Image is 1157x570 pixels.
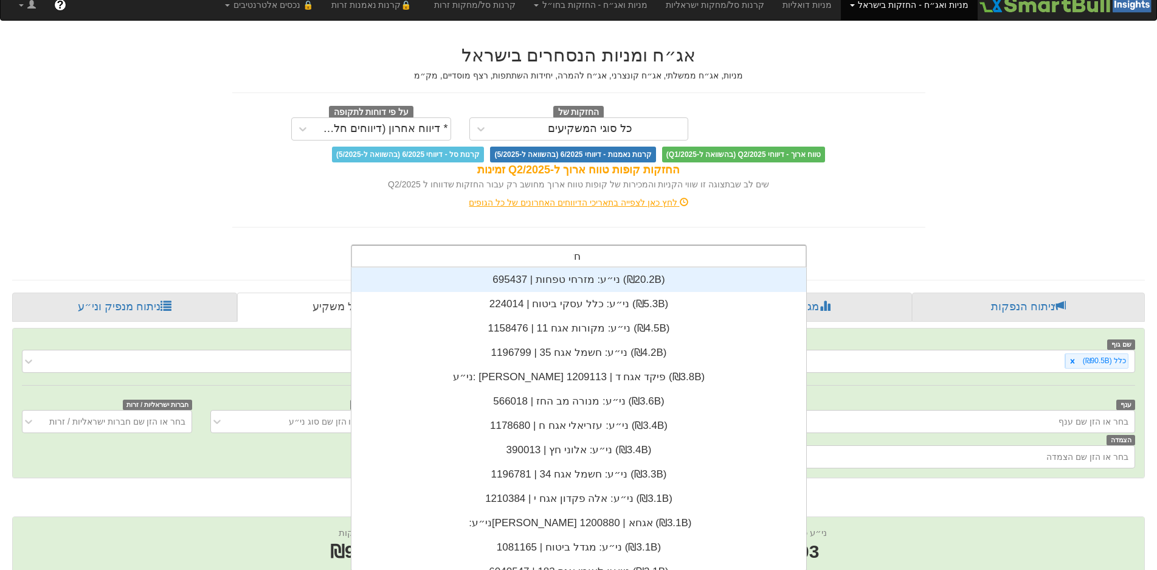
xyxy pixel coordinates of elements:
[351,487,806,511] div: ני״ע: ‏אלה פקדון אגח י | 1210384 ‎(₪3.1B)‎
[662,147,825,162] span: טווח ארוך - דיווחי Q2/2025 (בהשוואה ל-Q1/2025)
[49,415,185,428] div: בחר או הזן שם חברות ישראליות / זרות
[12,293,237,322] a: ניתוח מנפיק וני״ע
[490,147,655,162] span: קרנות נאמנות - דיווחי 6/2025 (בהשוואה ל-5/2025)
[330,541,393,561] span: ₪90.5B
[351,365,806,389] div: ני״ע: [PERSON_NAME] פיקד אגח ד | 1209113 ‎(₪3.8B)‎
[232,178,925,190] div: שים לב שבתצוגה זו שווי הקניות והמכירות של קופות טווח ארוך מחושב רק עבור החזקות שדווחו ל Q2/2025
[329,106,413,119] span: על פי דוחות לתקופה
[351,292,806,316] div: ני״ע: ‏כלל עסקי ביטוח | 224014 ‎(₪5.3B)‎
[351,511,806,535] div: ני״ע: ‏[PERSON_NAME] אגחא | 1200880 ‎(₪3.1B)‎
[332,147,484,162] span: קרנות סל - דיווחי 6/2025 (בהשוואה ל-5/2025)
[553,106,604,119] span: החזקות של
[232,71,925,80] h5: מניות, אג״ח ממשלתי, אג״ח קונצרני, אג״ח להמרה, יחידות השתתפות, רצף מוסדיים, מק״מ
[237,293,466,322] a: פרופיל משקיע
[1059,415,1128,428] div: בחר או הזן שם ענף
[351,316,806,341] div: ני״ע: ‏מקורות אגח 11 | 1158476 ‎(₪4.5B)‎
[351,389,806,414] div: ני״ע: ‏מנורה מב החז | 566018 ‎(₪3.6B)‎
[232,45,925,65] h2: אג״ח ומניות הנסחרים בישראל
[317,123,448,135] div: * דיווח אחרון (דיווחים חלקיים)
[548,123,632,135] div: כל סוגי המשקיעים
[350,400,381,410] span: סוג ני״ע
[1116,400,1135,410] span: ענף
[1107,339,1135,350] span: שם גוף
[351,535,806,560] div: ני״ע: ‏מגדל ביטוח | 1081165 ‎(₪3.1B)‎
[351,341,806,365] div: ני״ע: ‏חשמל אגח 35 | 1196799 ‎(₪4.2B)‎
[351,414,806,438] div: ני״ע: ‏עזריאלי אגח ח | 1178680 ‎(₪3.4B)‎
[1107,435,1135,445] span: הצמדה
[912,293,1145,322] a: ניתוח הנפקות
[351,462,806,487] div: ני״ע: ‏חשמל אגח 34 | 1196781 ‎(₪3.3B)‎
[12,490,1145,510] h2: כלל - ניתוח משקיע
[351,438,806,462] div: ני״ע: ‏אלוני חץ | 390013 ‎(₪3.4B)‎
[123,400,192,410] span: חברות ישראליות / זרות
[289,415,374,428] div: בחר או הזן שם סוג ני״ע
[339,527,385,538] span: שווי החזקות
[351,268,806,292] div: ני״ע: ‏מזרחי טפחות | 695437 ‎(₪20.2B)‎
[1079,354,1128,368] div: כלל (₪90.5B)
[223,196,934,209] div: לחץ כאן לצפייה בתאריכי הדיווחים האחרונים של כל הגופים
[1046,451,1128,463] div: בחר או הזן שם הצמדה
[232,162,925,178] div: החזקות קופות טווח ארוך ל-Q2/2025 זמינות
